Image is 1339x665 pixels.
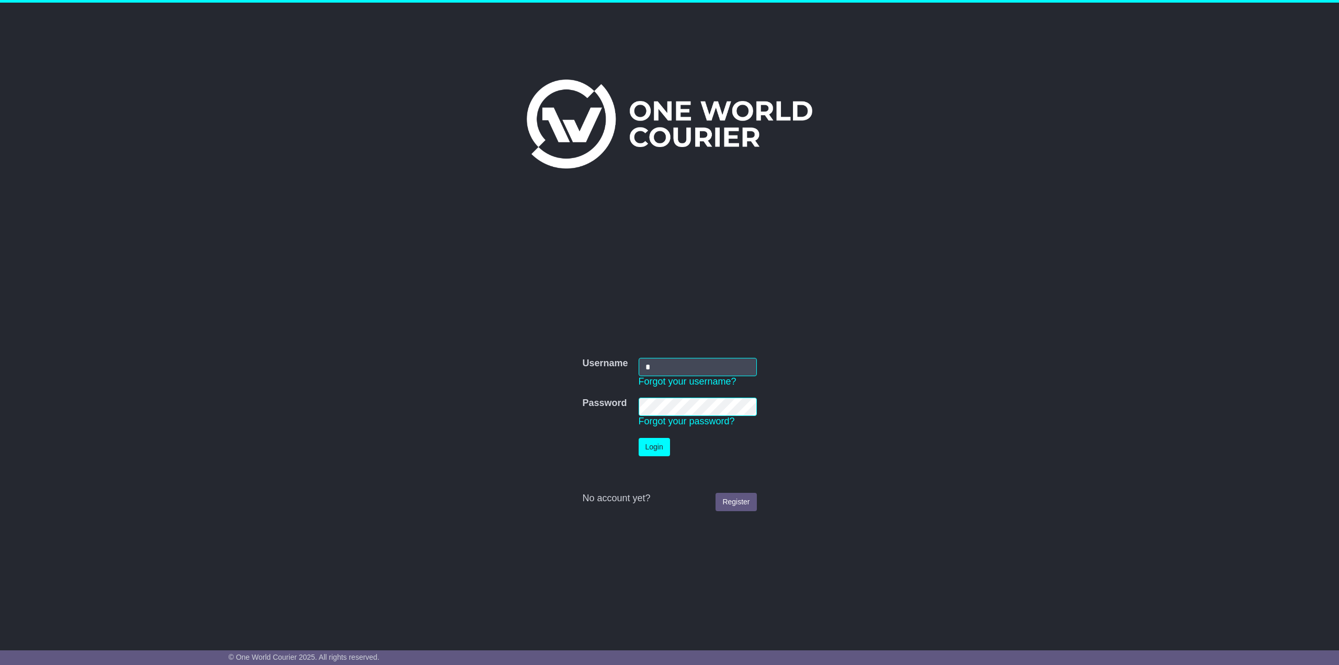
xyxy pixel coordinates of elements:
[582,358,628,369] label: Username
[229,653,380,661] span: © One World Courier 2025. All rights reserved.
[639,376,736,387] a: Forgot your username?
[582,493,756,504] div: No account yet?
[527,80,812,168] img: One World
[582,398,627,409] label: Password
[639,438,670,456] button: Login
[716,493,756,511] a: Register
[639,416,735,426] a: Forgot your password?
